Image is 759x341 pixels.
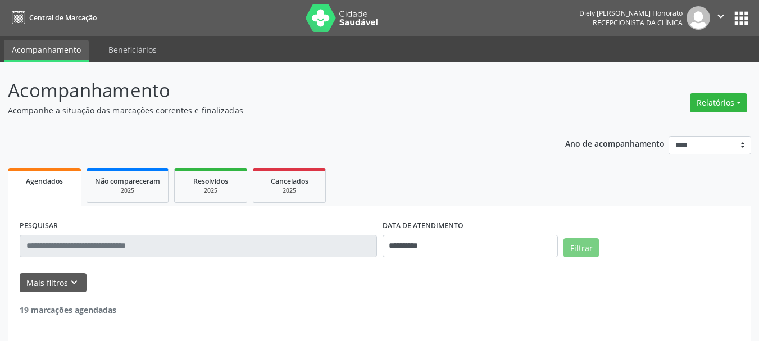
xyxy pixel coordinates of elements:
[26,176,63,186] span: Agendados
[579,8,683,18] div: Diely [PERSON_NAME] Honorato
[690,93,747,112] button: Relatórios
[563,238,599,257] button: Filtrar
[383,217,463,235] label: DATA DE ATENDIMENTO
[183,187,239,195] div: 2025
[20,304,116,315] strong: 19 marcações agendadas
[271,176,308,186] span: Cancelados
[261,187,317,195] div: 2025
[731,8,751,28] button: apps
[8,104,528,116] p: Acompanhe a situação das marcações correntes e finalizadas
[565,136,665,150] p: Ano de acompanhamento
[95,187,160,195] div: 2025
[29,13,97,22] span: Central de Marcação
[593,18,683,28] span: Recepcionista da clínica
[8,8,97,27] a: Central de Marcação
[4,40,89,62] a: Acompanhamento
[193,176,228,186] span: Resolvidos
[20,273,87,293] button: Mais filtroskeyboard_arrow_down
[710,6,731,30] button: 
[95,176,160,186] span: Não compareceram
[101,40,165,60] a: Beneficiários
[20,217,58,235] label: PESQUISAR
[715,10,727,22] i: 
[687,6,710,30] img: img
[8,76,528,104] p: Acompanhamento
[68,276,80,289] i: keyboard_arrow_down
